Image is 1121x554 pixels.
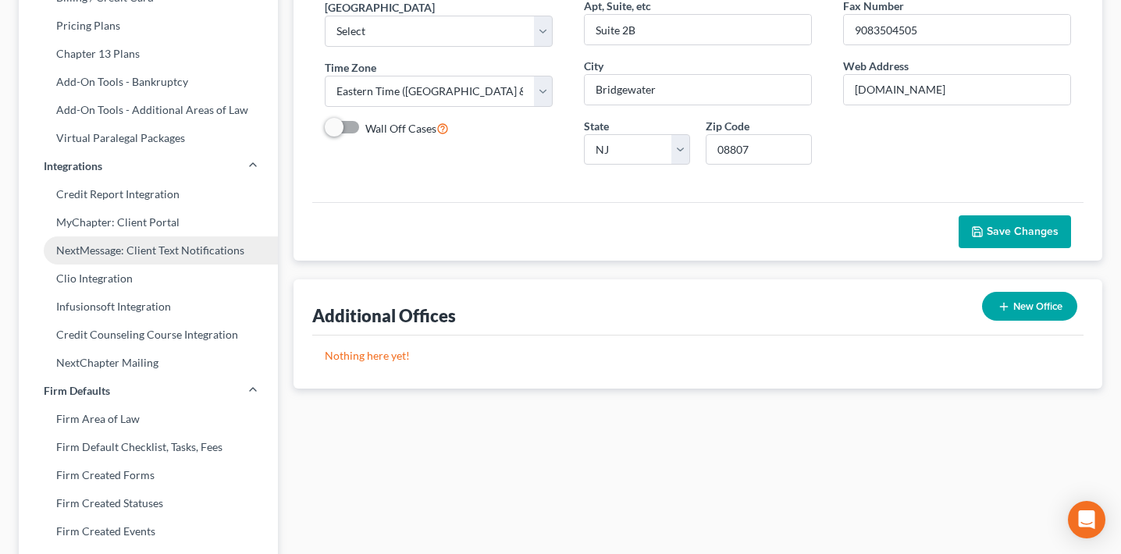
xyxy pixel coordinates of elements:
[325,59,376,76] label: Time Zone
[585,75,811,105] input: Enter city...
[584,58,603,74] label: City
[312,304,456,327] div: Additional Offices
[987,225,1059,238] span: Save Changes
[706,118,749,134] label: Zip Code
[19,405,278,433] a: Firm Area of Law
[843,58,909,74] label: Web Address
[19,433,278,461] a: Firm Default Checklist, Tasks, Fees
[365,122,436,135] span: Wall Off Cases
[19,180,278,208] a: Credit Report Integration
[19,208,278,236] a: MyChapter: Client Portal
[19,236,278,265] a: NextMessage: Client Text Notifications
[1068,501,1105,538] div: Open Intercom Messenger
[706,134,812,165] input: XXXXX
[844,75,1070,105] input: Enter web address....
[19,489,278,517] a: Firm Created Statuses
[844,15,1070,44] input: Enter fax...
[982,292,1077,321] button: New Office
[19,40,278,68] a: Chapter 13 Plans
[19,461,278,489] a: Firm Created Forms
[19,12,278,40] a: Pricing Plans
[19,124,278,152] a: Virtual Paralegal Packages
[325,348,1071,364] p: Nothing here yet!
[44,158,102,174] span: Integrations
[19,265,278,293] a: Clio Integration
[19,349,278,377] a: NextChapter Mailing
[584,118,609,134] label: State
[19,517,278,545] a: Firm Created Events
[19,152,278,180] a: Integrations
[585,15,811,44] input: (optional)
[19,377,278,405] a: Firm Defaults
[19,96,278,124] a: Add-On Tools - Additional Areas of Law
[19,321,278,349] a: Credit Counseling Course Integration
[44,383,110,399] span: Firm Defaults
[19,293,278,321] a: Infusionsoft Integration
[959,215,1071,248] button: Save Changes
[19,68,278,96] a: Add-On Tools - Bankruptcy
